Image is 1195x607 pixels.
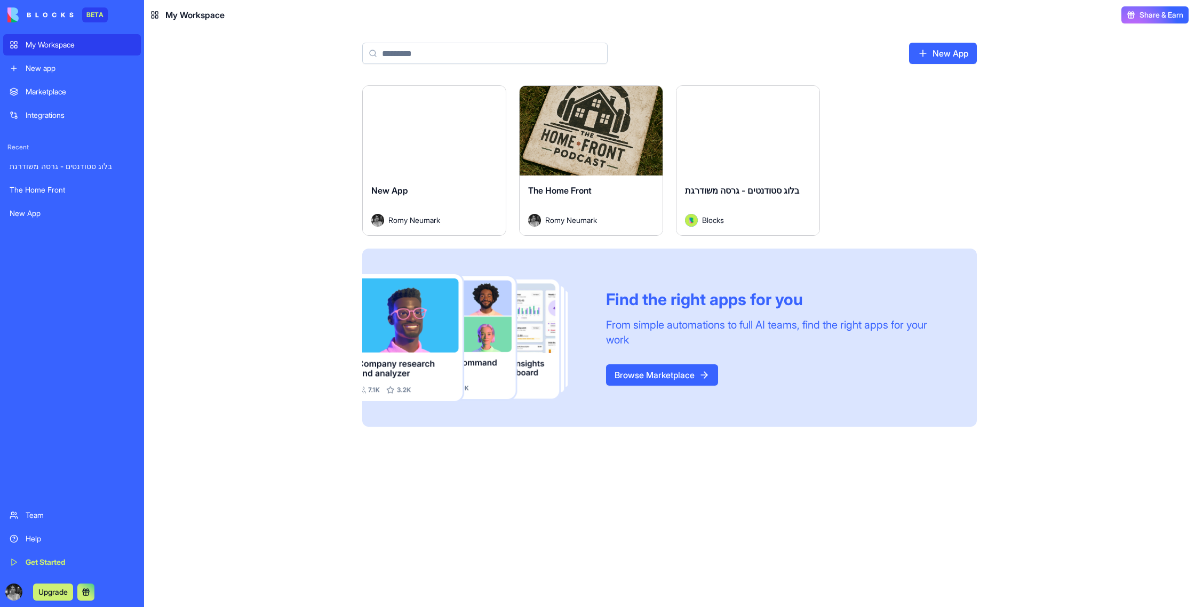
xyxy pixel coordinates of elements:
[3,81,141,102] a: Marketplace
[3,528,141,549] a: Help
[26,63,134,74] div: New app
[3,34,141,55] a: My Workspace
[26,533,134,544] div: Help
[165,9,225,21] span: My Workspace
[606,290,951,309] div: Find the right apps for you
[3,58,141,79] a: New app
[519,85,663,236] a: The Home FrontAvatarRomy Neumark
[26,510,134,521] div: Team
[33,586,73,597] a: Upgrade
[33,584,73,601] button: Upgrade
[10,185,134,195] div: The Home Front
[82,7,108,22] div: BETA
[3,105,141,126] a: Integrations
[362,85,506,236] a: New AppAvatarRomy Neumark
[528,185,592,196] span: The Home Front
[3,505,141,526] a: Team
[685,185,799,196] span: בלוג סטודנטים - גרסה משודרגת
[676,85,820,236] a: בלוג סטודנטים - גרסה משודרגתAvatarBlocks
[388,214,440,226] span: Romy Neumark
[5,584,22,601] img: ACg8ocJpo7-6uNqbL2O6o9AdRcTI_wCXeWsoHdL_BBIaBlFxyFzsYWgr=s96-c
[909,43,977,64] a: New App
[26,557,134,568] div: Get Started
[3,143,141,151] span: Recent
[362,274,589,402] img: Frame_181_egmpey.png
[1121,6,1189,23] button: Share & Earn
[3,552,141,573] a: Get Started
[371,185,408,196] span: New App
[7,7,108,22] a: BETA
[3,203,141,224] a: New App
[3,179,141,201] a: The Home Front
[702,214,724,226] span: Blocks
[26,39,134,50] div: My Workspace
[606,364,718,386] a: Browse Marketplace
[606,317,951,347] div: From simple automations to full AI teams, find the right apps for your work
[26,86,134,97] div: Marketplace
[1140,10,1183,20] span: Share & Earn
[3,156,141,177] a: בלוג סטודנטים - גרסה משודרגת
[10,161,134,172] div: בלוג סטודנטים - גרסה משודרגת
[7,7,74,22] img: logo
[26,110,134,121] div: Integrations
[10,208,134,219] div: New App
[528,214,541,227] img: Avatar
[685,214,698,227] img: Avatar
[545,214,597,226] span: Romy Neumark
[371,214,384,227] img: Avatar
